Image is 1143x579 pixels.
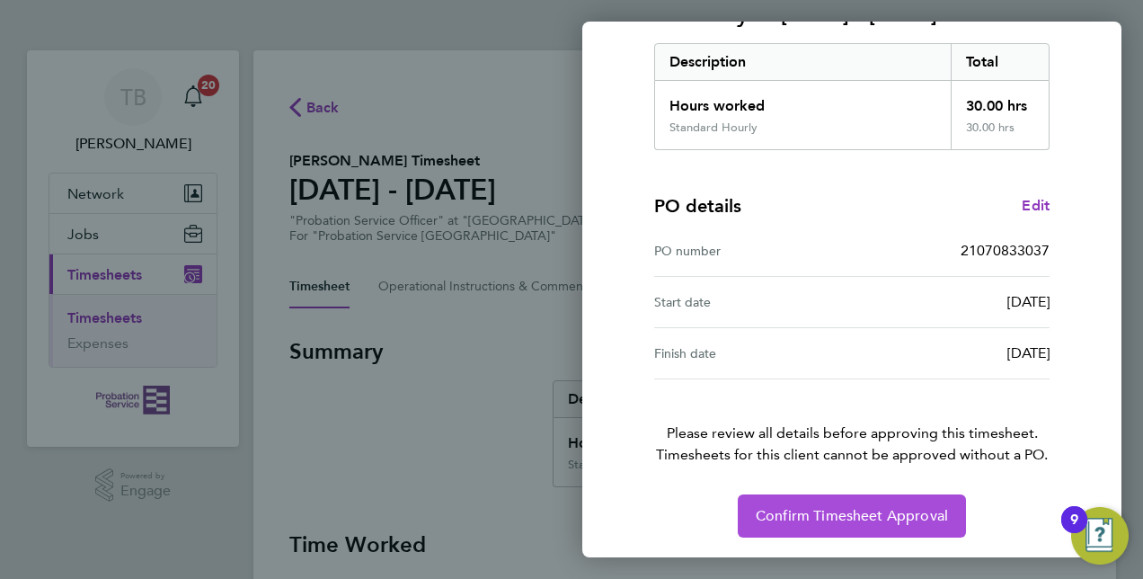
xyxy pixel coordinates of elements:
[669,120,758,135] div: Standard Hourly
[654,240,852,262] div: PO number
[961,242,1050,259] span: 21070833037
[852,343,1050,364] div: [DATE]
[738,494,966,538] button: Confirm Timesheet Approval
[1071,507,1129,565] button: Open Resource Center, 9 new notifications
[951,44,1050,80] div: Total
[655,44,951,80] div: Description
[756,507,948,525] span: Confirm Timesheet Approval
[951,120,1050,149] div: 30.00 hrs
[655,81,951,120] div: Hours worked
[1022,197,1050,214] span: Edit
[633,444,1071,466] span: Timesheets for this client cannot be approved without a PO.
[852,291,1050,313] div: [DATE]
[654,193,741,218] h4: PO details
[654,43,1050,150] div: Summary of 25 - 31 Aug 2025
[951,81,1050,120] div: 30.00 hrs
[654,343,852,364] div: Finish date
[1070,520,1078,543] div: 9
[1022,195,1050,217] a: Edit
[633,379,1071,466] p: Please review all details before approving this timesheet.
[654,291,852,313] div: Start date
